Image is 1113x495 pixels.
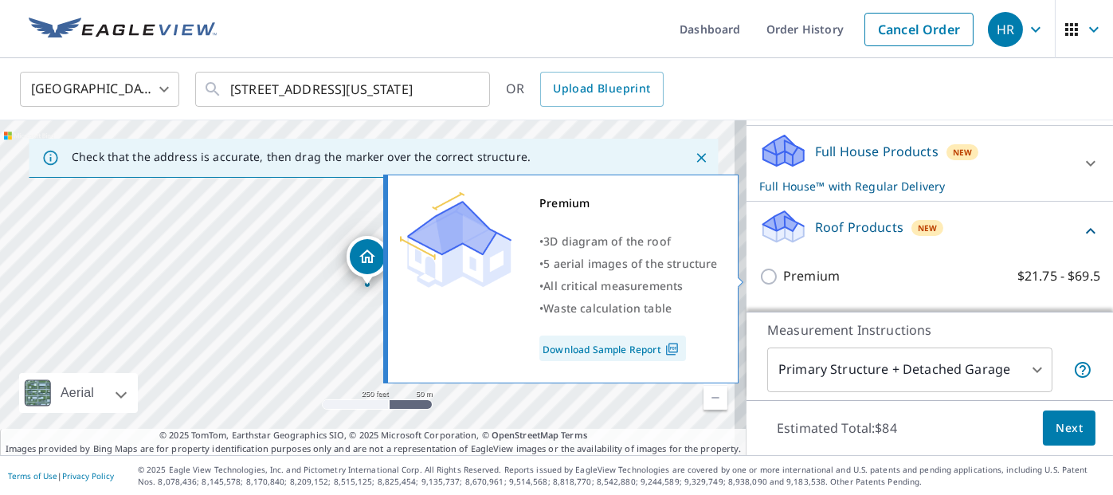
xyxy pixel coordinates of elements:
[159,429,587,442] span: © 2025 TomTom, Earthstar Geographics SIO, © 2025 Microsoft Corporation, ©
[539,192,718,214] div: Premium
[767,348,1052,392] div: Primary Structure + Detached Garage
[988,12,1023,47] div: HR
[56,373,99,413] div: Aerial
[543,301,672,316] span: Waste calculation table
[506,72,664,107] div: OR
[347,236,388,285] div: Dropped pin, building 1, Residential property, 4110 22nd St NE Washington, DC 20018
[661,342,683,356] img: Pdf Icon
[918,222,938,234] span: New
[543,234,671,249] span: 3D diagram of the roof
[540,72,663,107] a: Upload Blueprint
[759,132,1100,194] div: Full House ProductsNewFull House™ with Regular Delivery
[953,146,973,159] span: New
[864,13,974,46] a: Cancel Order
[691,147,711,168] button: Close
[400,192,511,288] img: Premium
[561,429,587,441] a: Terms
[20,67,179,112] div: [GEOGRAPHIC_DATA]
[539,230,718,253] div: •
[815,142,939,161] p: Full House Products
[815,218,903,237] p: Roof Products
[553,79,650,99] span: Upload Blueprint
[1073,360,1092,379] span: Your report will include the primary structure and a detached garage if one exists.
[539,336,686,361] a: Download Sample Report
[1017,266,1100,286] p: $21.75 - $69.5
[539,297,718,320] div: •
[539,275,718,297] div: •
[767,320,1092,340] p: Measurement Instructions
[72,150,531,164] p: Check that the address is accurate, then drag the marker over the correct structure.
[138,464,1105,488] p: © 2025 Eagle View Technologies, Inc. and Pictometry International Corp. All Rights Reserved. Repo...
[8,471,114,481] p: |
[543,278,683,293] span: All critical measurements
[1043,411,1095,446] button: Next
[539,253,718,275] div: •
[62,470,114,481] a: Privacy Policy
[543,256,717,271] span: 5 aerial images of the structure
[230,67,457,112] input: Search by address or latitude-longitude
[29,18,217,41] img: EV Logo
[759,178,1072,194] p: Full House™ with Regular Delivery
[783,266,840,286] p: Premium
[759,208,1100,253] div: Roof ProductsNew
[1056,418,1083,438] span: Next
[492,429,558,441] a: OpenStreetMap
[8,470,57,481] a: Terms of Use
[703,386,727,410] a: Current Level 17, Zoom Out
[19,373,138,413] div: Aerial
[764,411,910,446] p: Estimated Total: $84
